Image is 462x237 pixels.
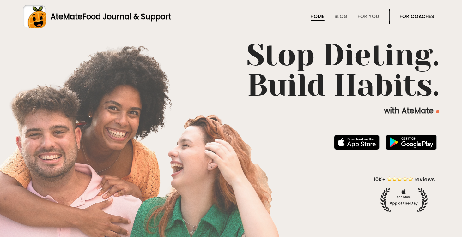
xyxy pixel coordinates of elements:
a: Blog [335,14,348,19]
h1: Stop Dieting. Build Habits. [23,40,439,101]
img: home-hero-appoftheday.png [369,175,439,212]
span: Food Journal & Support [82,11,171,22]
a: Home [311,14,325,19]
img: badge-download-google.png [386,135,437,150]
a: For Coaches [400,14,434,19]
img: badge-download-apple.svg [334,135,380,150]
p: with AteMate [23,106,439,116]
div: AteMate [46,11,171,22]
a: AteMateFood Journal & Support [23,5,439,28]
a: For You [358,14,379,19]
